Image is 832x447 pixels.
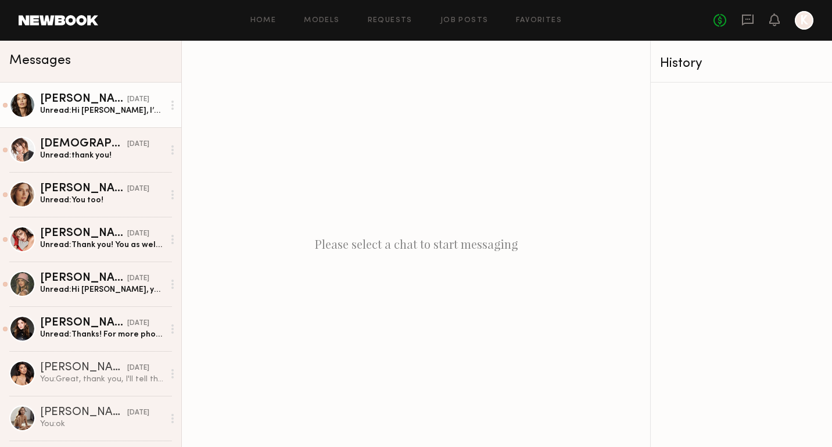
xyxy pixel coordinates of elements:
[40,138,127,150] div: [DEMOGRAPHIC_DATA][PERSON_NAME]
[40,362,127,374] div: [PERSON_NAME]
[182,41,650,447] div: Please select a chat to start messaging
[40,329,164,340] div: Unread: Thanks! For more photos my IG is @nikki
[40,94,127,105] div: [PERSON_NAME]
[40,419,164,430] div: You: ok
[40,284,164,295] div: Unread: Hi [PERSON_NAME], yes, i’m! Please let me all the details, thank you!
[127,273,149,284] div: [DATE]
[795,11,813,30] a: K
[127,139,149,150] div: [DATE]
[40,273,127,284] div: [PERSON_NAME]
[127,407,149,419] div: [DATE]
[127,363,149,374] div: [DATE]
[127,94,149,105] div: [DATE]
[40,374,164,385] div: You: Great, thank you, I'll tell the client. Have a great day.
[40,150,164,161] div: Unread: thank you!
[9,54,71,67] span: Messages
[660,57,823,70] div: History
[127,228,149,239] div: [DATE]
[40,407,127,419] div: [PERSON_NAME]
[40,239,164,251] div: Unread: Thank you! You as well ✨
[368,17,413,24] a: Requests
[127,318,149,329] div: [DATE]
[127,184,149,195] div: [DATE]
[516,17,562,24] a: Favorites
[250,17,277,24] a: Home
[40,183,127,195] div: [PERSON_NAME]
[40,228,127,239] div: [PERSON_NAME]
[440,17,489,24] a: Job Posts
[40,195,164,206] div: Unread: You too!
[304,17,339,24] a: Models
[40,317,127,329] div: [PERSON_NAME]
[40,105,164,116] div: Unread: Hi [PERSON_NAME], I’m in [US_STATE] right now but I’ll be back in LA at the end of the mo...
